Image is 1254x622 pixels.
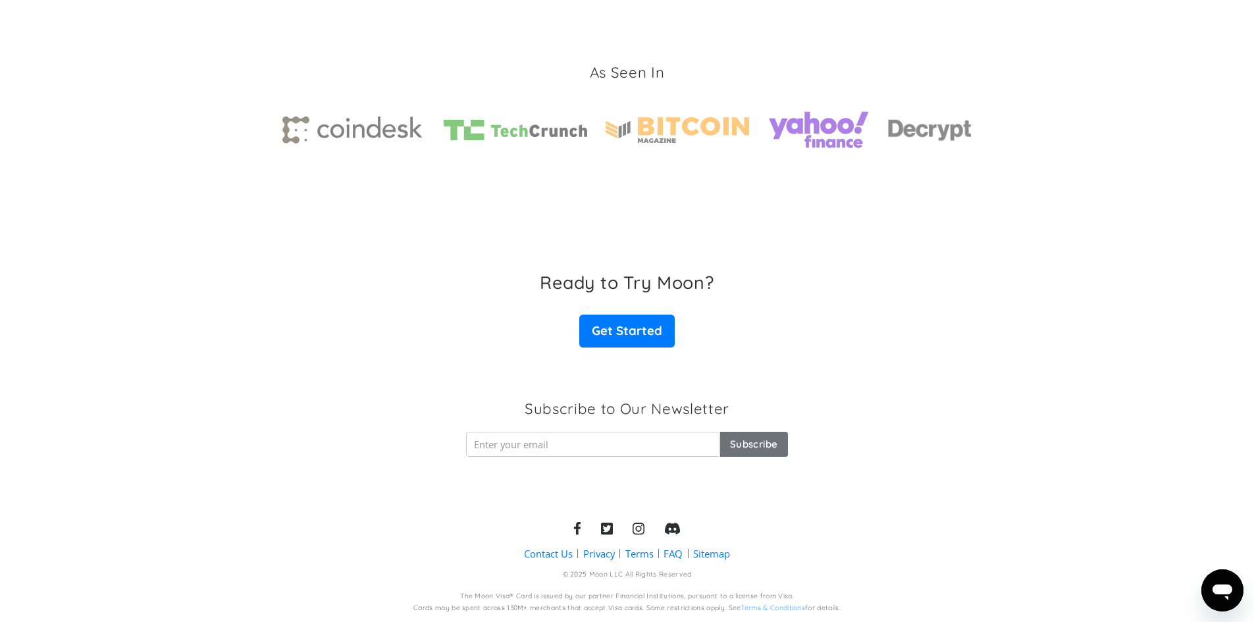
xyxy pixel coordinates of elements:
[466,432,719,457] input: Enter your email
[768,102,870,158] img: yahoo finance
[524,547,573,561] a: Contact Us
[888,117,972,143] img: decrypt
[466,432,787,457] form: Newsletter Form
[741,604,805,612] a: Terms & Conditions
[590,63,665,83] h3: As Seen In
[579,315,674,348] a: Get Started
[540,272,714,293] h3: Ready to Try Moon?
[444,120,587,140] img: TechCrunch
[720,432,788,457] input: Subscribe
[583,547,615,561] a: Privacy
[563,570,692,580] div: © 2025 Moon LLC All Rights Reserved
[282,117,426,144] img: Coindesk
[525,399,729,419] h3: Subscribe to Our Newsletter
[625,547,654,561] a: Terms
[664,547,683,561] a: FAQ
[1201,569,1243,611] iframe: Botón para iniciar la ventana de mensajería
[693,547,730,561] a: Sitemap
[460,592,794,602] div: The Moon Visa® Card is issued by our partner Financial Institutions, pursuant to a license from V...
[413,604,841,613] div: Cards may be spent across 130M+ merchants that accept Visa cards. Some restrictions apply. See fo...
[606,117,749,143] img: Bitcoin magazine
